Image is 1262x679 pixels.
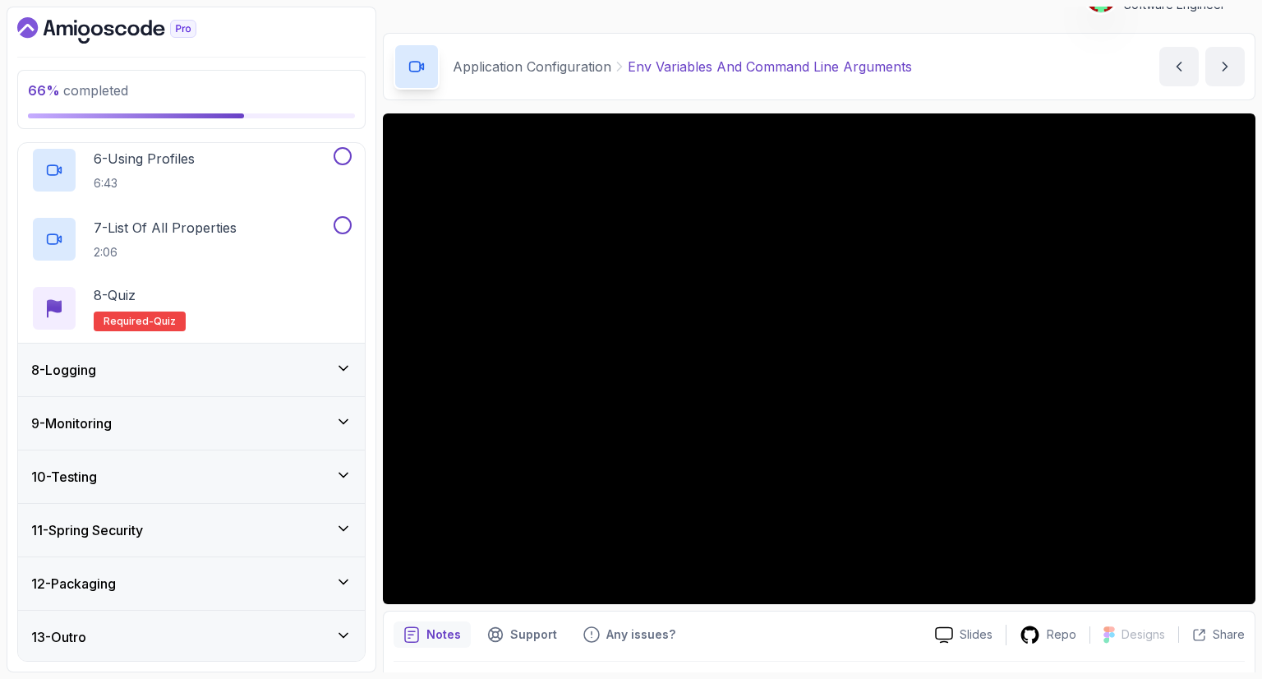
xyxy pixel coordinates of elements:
p: 7 - List Of All Properties [94,218,237,238]
button: 8-Logging [18,344,365,396]
p: Notes [426,626,461,643]
button: 11-Spring Security [18,504,365,557]
button: Share [1178,626,1245,643]
button: 10-Testing [18,450,365,503]
button: next content [1205,47,1245,86]
button: 13-Outro [18,611,365,663]
h3: 13 - Outro [31,627,86,647]
iframe: 4 - Env Variables and Command Line Arguments [383,113,1255,604]
a: Slides [922,626,1006,644]
p: Application Configuration [453,57,611,76]
span: completed [28,82,128,99]
button: Feedback button [573,621,685,648]
button: previous content [1159,47,1199,86]
button: Support button [477,621,567,648]
p: 6 - Using Profiles [94,149,195,169]
button: 9-Monitoring [18,397,365,450]
h3: 9 - Monitoring [31,413,112,433]
h3: 11 - Spring Security [31,520,143,540]
p: 2:06 [94,244,237,261]
p: Any issues? [606,626,675,643]
h3: 10 - Testing [31,467,97,487]
span: Required- [104,315,154,328]
p: 8 - Quiz [94,285,136,305]
button: 8-QuizRequired-quiz [31,285,352,331]
h3: 12 - Packaging [31,574,116,594]
button: 7-List Of All Properties2:06 [31,216,352,262]
h3: 8 - Logging [31,360,96,380]
p: Designs [1122,626,1165,643]
p: 6:43 [94,175,195,192]
a: Repo [1006,625,1089,645]
p: Slides [960,626,993,643]
button: 12-Packaging [18,557,365,610]
p: Env Variables And Command Line Arguments [628,57,912,76]
span: quiz [154,315,176,328]
p: Support [510,626,557,643]
span: 66 % [28,82,60,99]
button: notes button [394,621,471,648]
button: 6-Using Profiles6:43 [31,147,352,193]
a: Dashboard [17,17,234,44]
p: Share [1213,626,1245,643]
p: Repo [1047,626,1076,643]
